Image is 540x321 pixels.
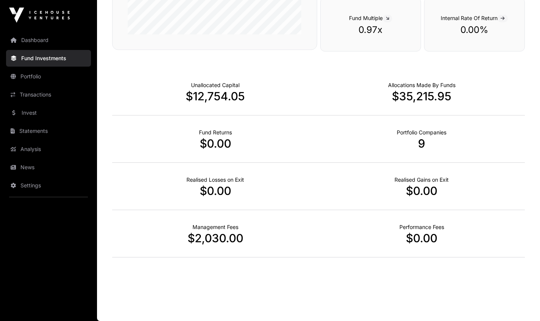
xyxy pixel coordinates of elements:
a: Transactions [6,86,91,103]
p: $0.00 [319,184,525,198]
img: Icehouse Ventures Logo [9,8,70,23]
a: Analysis [6,141,91,157]
p: 0.00% [440,24,509,36]
a: Fund Investments [6,50,91,67]
p: Fund Management Fees incurred to date [193,223,238,231]
p: Number of Companies Deployed Into [397,129,446,136]
span: Fund Multiple [349,15,392,21]
p: $2,030.00 [112,231,319,245]
a: News [6,159,91,176]
a: Settings [6,177,91,194]
p: Fund Performance Fees (Carry) incurred to date [399,223,444,231]
p: $35,215.95 [319,89,525,103]
p: $0.00 [319,231,525,245]
p: Capital Deployed Into Companies [388,81,455,89]
p: 9 [319,137,525,150]
p: Cash not yet allocated [191,81,239,89]
a: Statements [6,123,91,139]
p: Net Realised on Negative Exits [186,176,244,184]
a: Portfolio [6,68,91,85]
span: Internal Rate Of Return [441,15,508,21]
p: Net Realised on Positive Exits [394,176,449,184]
p: 0.97x [336,24,405,36]
a: Dashboard [6,32,91,48]
a: Invest [6,104,91,121]
iframe: Chat Widget [502,285,540,321]
p: $0.00 [112,137,319,150]
p: Realised Returns from Funds [199,129,232,136]
p: $12,754.05 [112,89,319,103]
p: $0.00 [112,184,319,198]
